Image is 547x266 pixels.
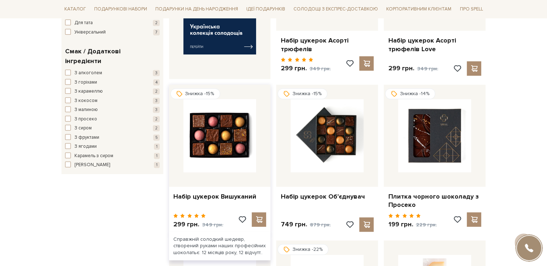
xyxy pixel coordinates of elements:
button: Для тата 2 [65,19,160,27]
button: Карамель з сиром 1 [65,152,160,160]
span: 2 [153,20,160,26]
span: 3 [153,98,160,104]
span: З фруктами [74,134,99,141]
span: Для тата [74,19,93,27]
a: Набір цукерок Асорті трюфелів Love [388,36,481,53]
button: З просеко 2 [65,116,160,123]
span: 349 грн. [309,66,331,72]
a: Набір цукерок Асорті трюфелів [281,36,374,53]
button: З алкоголем 3 [65,70,160,77]
img: Набір цукерок Вишуканий [183,99,256,172]
span: Смак / Додаткові інгредієнти [65,46,158,66]
button: З карамеллю 2 [65,88,160,95]
span: 2 [153,125,160,131]
span: 4 [153,79,160,85]
span: 7 [153,29,160,35]
span: 3 [153,70,160,76]
span: 5 [153,134,160,141]
span: 879 грн. [310,222,331,228]
span: 2 [153,88,160,94]
a: Плитка чорного шоколаду з Просеко [388,192,481,209]
p: 749 грн. [281,220,331,229]
span: З ягодами [74,143,97,150]
span: 1 [154,162,160,168]
span: З малиною [74,106,98,114]
p: 299 грн. [173,220,223,229]
p: 199 грн. [388,220,437,229]
span: З алкоголем [74,70,102,77]
span: Каталог [61,4,89,15]
span: [PERSON_NAME] [74,161,110,169]
a: Набір цукерок Вишуканий [173,192,266,201]
button: [PERSON_NAME] 1 [65,161,160,169]
span: 229 грн. [416,222,437,228]
span: 1 [154,143,160,150]
span: 3 [153,107,160,113]
span: З карамеллю [74,88,103,95]
button: З малиною 3 [65,106,160,114]
div: Знижка -15% [278,88,327,99]
button: З фруктами 5 [65,134,160,141]
span: Універсальний [74,29,106,36]
span: Про Spell [457,4,486,15]
span: Подарунки на День народження [152,4,241,15]
span: З горіхами [74,79,97,86]
a: Набір цукерок Об'єднувач [281,192,374,201]
button: З ягодами 1 [65,143,160,150]
button: З сиром 2 [65,125,160,132]
a: Корпоративним клієнтам [383,3,454,15]
span: 1 [154,153,160,159]
span: 349 грн. [417,66,438,72]
a: Солодощі з експрес-доставкою [291,3,381,15]
p: 299 грн. [281,64,331,73]
span: Подарункові набори [91,4,150,15]
span: З просеко [74,116,97,123]
p: 299 грн. [388,64,438,73]
div: Знижка -14% [385,88,435,99]
span: 2 [153,116,160,122]
button: З кокосом 3 [65,97,160,105]
div: Знижка -22% [278,244,328,255]
span: З сиром [74,125,92,132]
span: З кокосом [74,97,97,105]
button: З горіхами 4 [65,79,160,86]
div: Знижка -15% [170,88,220,99]
span: Карамель з сиром [74,152,113,160]
button: Універсальний 7 [65,29,160,36]
span: Ідеї подарунків [243,4,288,15]
div: Справжній солодкий шедевр, створений руками наших професійних шоколатьє: 12 місяців року, 12 відч... [169,232,271,260]
span: 349 грн. [202,222,223,228]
